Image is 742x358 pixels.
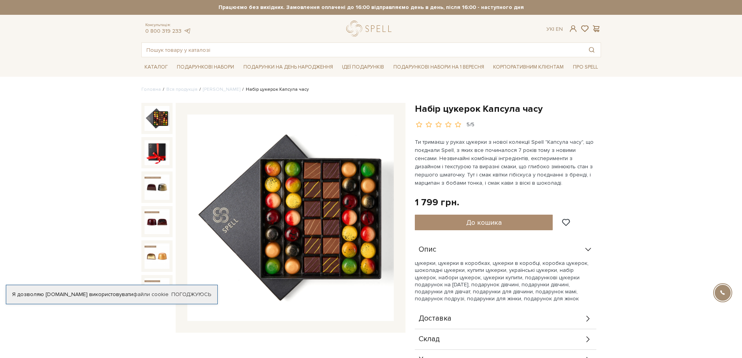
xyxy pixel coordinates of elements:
[141,61,171,73] a: Каталог
[240,61,336,73] a: Подарунки на День народження
[171,291,211,298] a: Погоджуюсь
[203,86,240,92] a: [PERSON_NAME]
[490,60,567,74] a: Корпоративним клієнтам
[141,86,161,92] a: Головна
[174,61,237,73] a: Подарункові набори
[145,175,169,199] img: Набір цукерок Капсула часу
[133,291,169,298] a: файли cookie
[145,28,182,34] a: 0 800 319 233
[415,138,597,187] p: Ти тримаєш у руках цукерки з нової колекції Spell "Капсула часу", що поєднали Spell, з яких все п...
[419,336,440,343] span: Склад
[346,21,395,37] a: logo
[145,106,169,131] img: Набір цукерок Капсула часу
[570,61,601,73] a: Про Spell
[145,23,191,28] span: Консультація:
[556,26,563,32] a: En
[183,28,191,34] a: telegram
[419,246,436,253] span: Опис
[141,4,601,11] strong: Працюємо без вихідних. Замовлення оплачені до 16:00 відправляємо день в день, після 16:00 - насту...
[583,43,601,57] button: Пошук товару у каталозі
[390,60,487,74] a: Подарункові набори на 1 Вересня
[415,196,459,208] div: 1 799 грн.
[415,215,553,230] button: До кошика
[240,86,309,93] li: Набір цукерок Капсула часу
[466,218,502,227] span: До кошика
[187,115,394,321] img: Набір цукерок Капсула часу
[546,26,563,33] div: Ук
[553,26,554,32] span: |
[142,43,583,57] input: Пошук товару у каталозі
[339,61,387,73] a: Ідеї подарунків
[145,140,169,165] img: Набір цукерок Капсула часу
[415,103,601,115] h1: Набір цукерок Капсула часу
[467,121,474,129] div: 5/5
[145,278,169,303] img: Набір цукерок Капсула часу
[145,209,169,234] img: Набір цукерок Капсула часу
[415,260,596,302] p: цукерки, цукерки в коробках, цукерки в коробці, коробка цукерок, шоколадні цукерки, купити цукерк...
[145,243,169,268] img: Набір цукерок Капсула часу
[166,86,197,92] a: Вся продукція
[6,291,217,298] div: Я дозволяю [DOMAIN_NAME] використовувати
[419,315,451,322] span: Доставка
